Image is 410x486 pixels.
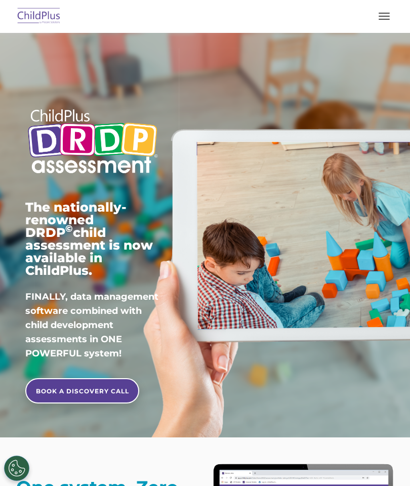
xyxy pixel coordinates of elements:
[15,5,63,28] img: ChildPlus by Procare Solutions
[25,101,160,183] img: Copyright - DRDP Logo Light
[65,223,73,234] sup: ©
[25,199,153,278] span: The nationally-renowned DRDP child assessment is now available in ChildPlus.
[4,456,29,481] button: Cookies Settings
[25,378,139,403] a: BOOK A DISCOVERY CALL
[25,291,158,359] span: FINALLY, data management software combined with child development assessments in ONE POWERFUL sys...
